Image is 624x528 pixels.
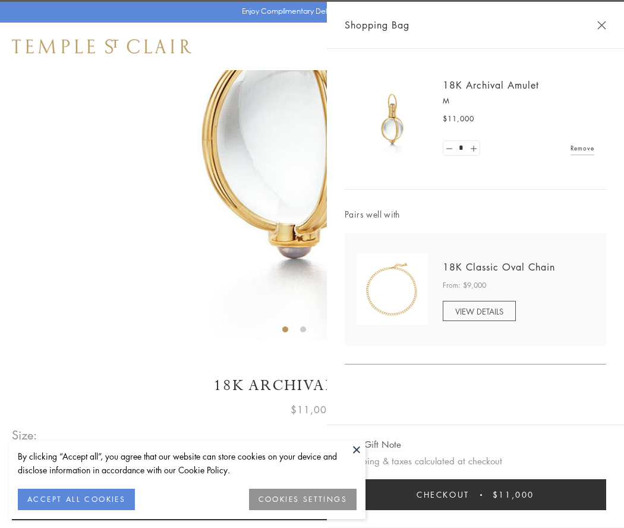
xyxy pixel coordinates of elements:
[571,142,594,155] a: Remove
[443,78,539,92] a: 18K Archival Amulet
[345,479,606,510] button: Checkout $11,000
[443,95,594,107] p: M
[345,208,606,221] span: Pairs well with
[249,489,357,510] button: COOKIES SETTINGS
[345,454,606,469] p: Shipping & taxes calculated at checkout
[357,83,428,155] img: 18K Archival Amulet
[443,141,455,156] a: Set quantity to 0
[443,113,474,125] span: $11,000
[467,141,479,156] a: Set quantity to 2
[455,306,503,317] span: VIEW DETAILS
[12,375,612,396] h1: 18K Archival Amulet
[345,437,401,452] button: Add Gift Note
[242,5,377,17] p: Enjoy Complimentary Delivery & Returns
[443,260,555,274] a: 18K Classic Oval Chain
[18,450,357,477] div: By clicking “Accept all”, you agree that our website can store cookies on your device and disclos...
[493,488,534,501] span: $11,000
[597,21,606,30] button: Close Shopping Bag
[443,301,516,321] a: VIEW DETAILS
[417,488,469,501] span: Checkout
[18,489,135,510] button: ACCEPT ALL COOKIES
[12,39,191,54] img: Temple St. Clair
[345,17,409,33] span: Shopping Bag
[12,425,38,445] span: Size:
[443,279,486,291] span: From: $9,000
[291,402,333,417] span: $11,000
[357,254,428,325] img: N88865-OV18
